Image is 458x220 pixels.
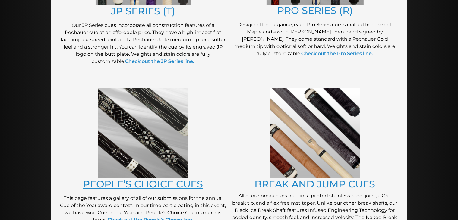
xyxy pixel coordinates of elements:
[60,22,226,65] p: Our JP Series cues incorporate all construction features of a Pechauer cue at an affordable price...
[277,5,353,16] a: PRO SERIES (R)
[302,51,373,56] a: Check out the Pro Series line.
[111,5,175,17] a: JP SERIES (T)
[255,178,375,190] a: BREAK AND JUMP CUES
[232,21,398,57] p: Designed for elegance, each Pro Series cue is crafted from select Maple and exotic [PERSON_NAME] ...
[125,58,194,64] a: Check out the JP Series line.
[83,178,203,190] a: PEOPLE’S CHOICE CUES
